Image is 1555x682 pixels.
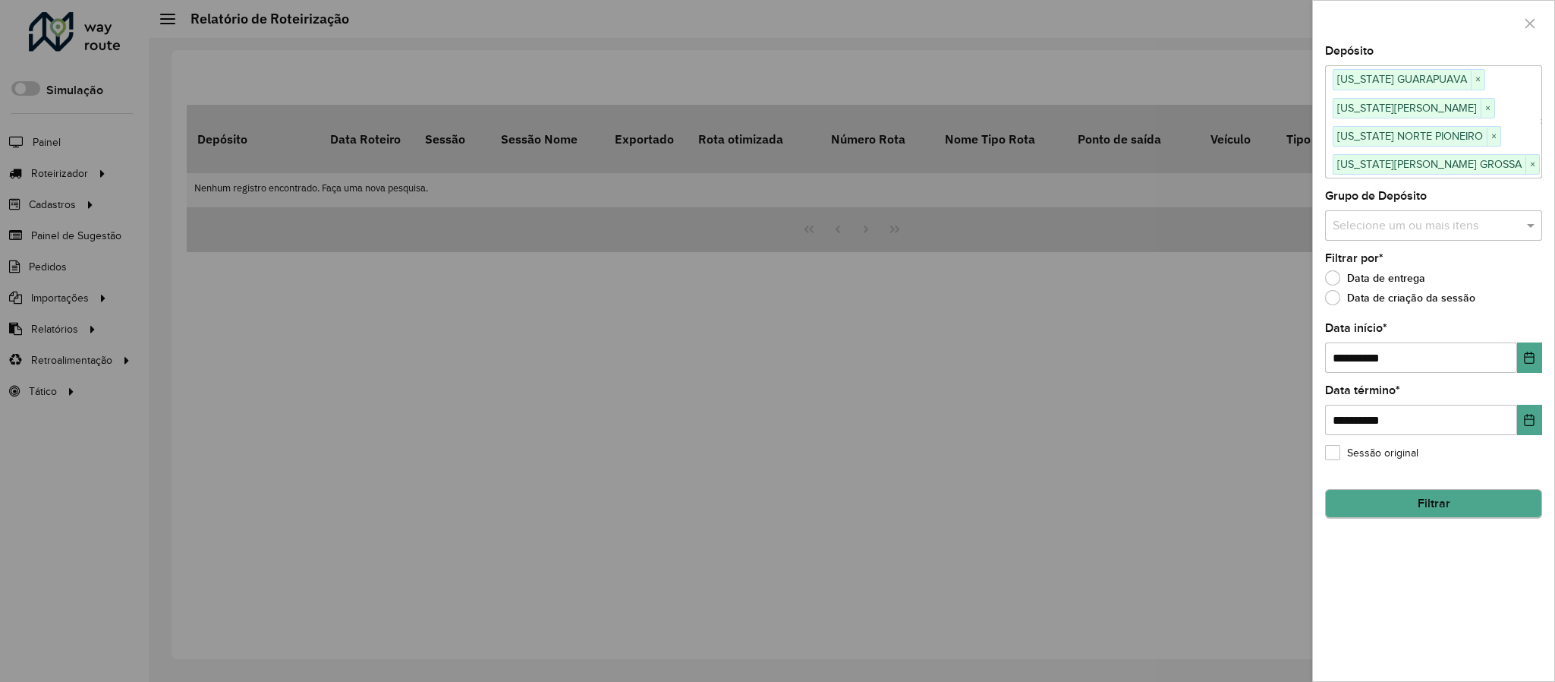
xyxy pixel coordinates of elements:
[1325,445,1418,461] label: Sessão original
[1333,70,1471,88] span: [US_STATE] GUARAPUAVA
[1540,113,1547,131] span: Clear all
[1481,99,1494,118] span: ×
[1325,290,1475,305] label: Data de criação da sessão
[1325,319,1387,337] label: Data início
[1333,127,1487,145] span: [US_STATE] NORTE PIONEIRO
[1333,99,1481,117] span: [US_STATE][PERSON_NAME]
[1325,249,1383,267] label: Filtrar por
[1325,381,1400,399] label: Data término
[1333,155,1525,173] span: [US_STATE][PERSON_NAME] GROSSA
[1487,128,1500,146] span: ×
[1517,405,1542,435] button: Choose Date
[1325,489,1542,518] button: Filtrar
[1471,71,1484,89] span: ×
[1325,187,1427,205] label: Grupo de Depósito
[1325,270,1425,286] label: Data de entrega
[1525,156,1539,174] span: ×
[1325,42,1374,60] label: Depósito
[1517,343,1542,373] button: Choose Date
